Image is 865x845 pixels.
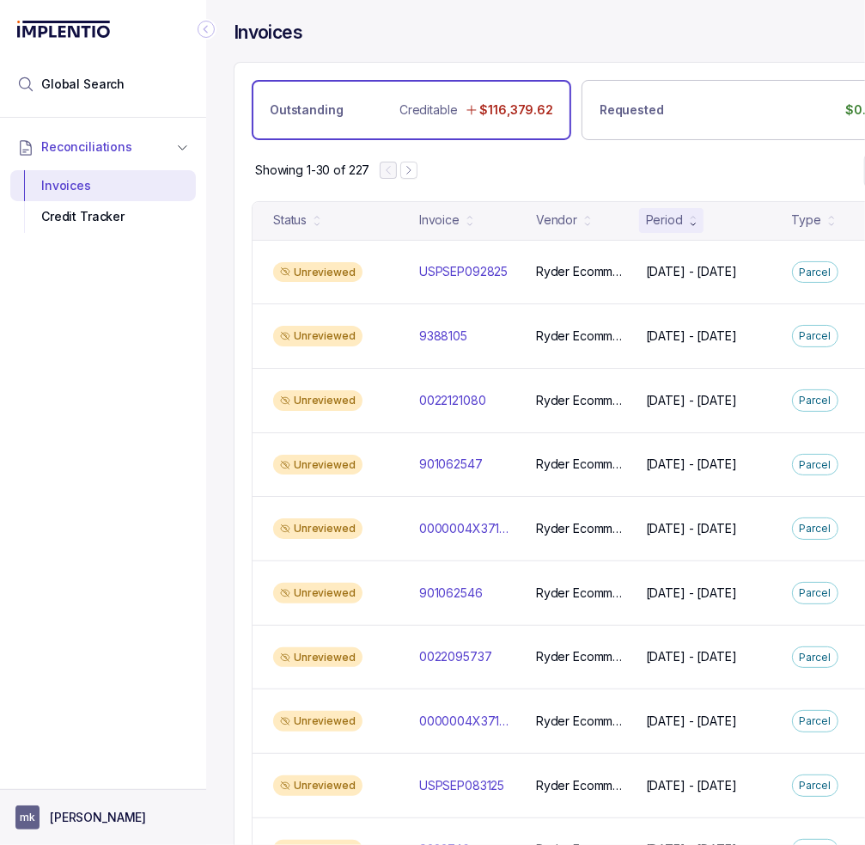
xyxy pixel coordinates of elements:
[536,263,625,280] p: Ryder Ecommerce
[536,585,625,602] p: Ryder Ecommerce
[480,101,553,119] p: $116,379.62
[600,101,664,119] p: Requested
[24,170,182,201] div: Invoices
[646,777,737,794] p: [DATE] - [DATE]
[800,713,831,730] p: Parcel
[273,583,362,603] div: Unreviewed
[646,713,737,730] p: [DATE] - [DATE]
[273,455,362,475] div: Unreviewed
[273,262,362,283] div: Unreviewed
[255,162,369,179] p: Showing 1-30 of 227
[399,101,458,119] p: Creditable
[800,649,831,666] p: Parcel
[800,392,831,409] p: Parcel
[646,585,737,602] p: [DATE] - [DATE]
[255,162,369,179] div: Remaining page entries
[536,713,625,730] p: Ryder Ecommerce
[536,211,577,229] div: Vendor
[800,585,831,602] p: Parcel
[800,777,831,794] p: Parcel
[419,648,492,665] p: 0022095737
[536,392,625,409] p: Ryder Ecommerce
[10,167,196,236] div: Reconciliations
[419,520,515,537] p: 0000004X3713395
[10,128,196,166] button: Reconciliations
[419,263,508,280] p: USPSEP092825
[646,392,737,409] p: [DATE] - [DATE]
[15,805,40,830] span: User initials
[419,777,504,794] p: USPSEP083125
[419,392,486,409] p: 0022121080
[273,211,307,229] div: Status
[419,713,515,730] p: 0000004X3713355
[536,648,625,665] p: Ryder Ecommerce
[50,809,146,826] p: [PERSON_NAME]
[273,518,362,539] div: Unreviewed
[234,21,302,45] h4: Invoices
[536,456,625,473] p: Ryder Ecommerce
[536,520,625,537] p: Ryder Ecommerce
[646,211,683,229] div: Period
[646,520,737,537] p: [DATE] - [DATE]
[792,211,821,229] div: Type
[419,585,483,602] p: 901062546
[646,263,737,280] p: [DATE] - [DATE]
[536,328,625,345] p: Ryder Ecommerce
[24,201,182,232] div: Credit Tracker
[273,711,362,732] div: Unreviewed
[646,328,737,345] p: [DATE] - [DATE]
[646,648,737,665] p: [DATE] - [DATE]
[536,777,625,794] p: Ryder Ecommerce
[273,775,362,796] div: Unreviewed
[800,328,831,345] p: Parcel
[41,138,132,156] span: Reconciliations
[273,647,362,668] div: Unreviewed
[419,456,483,473] p: 901062547
[400,162,417,179] button: Next Page
[800,520,831,537] p: Parcel
[41,76,125,93] span: Global Search
[800,264,831,281] p: Parcel
[800,456,831,474] p: Parcel
[270,101,343,119] p: Outstanding
[646,456,737,473] p: [DATE] - [DATE]
[419,211,460,229] div: Invoice
[15,805,191,830] button: User initials[PERSON_NAME]
[196,19,216,40] div: Collapse Icon
[273,326,362,346] div: Unreviewed
[419,328,467,345] p: 9388105
[273,390,362,411] div: Unreviewed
